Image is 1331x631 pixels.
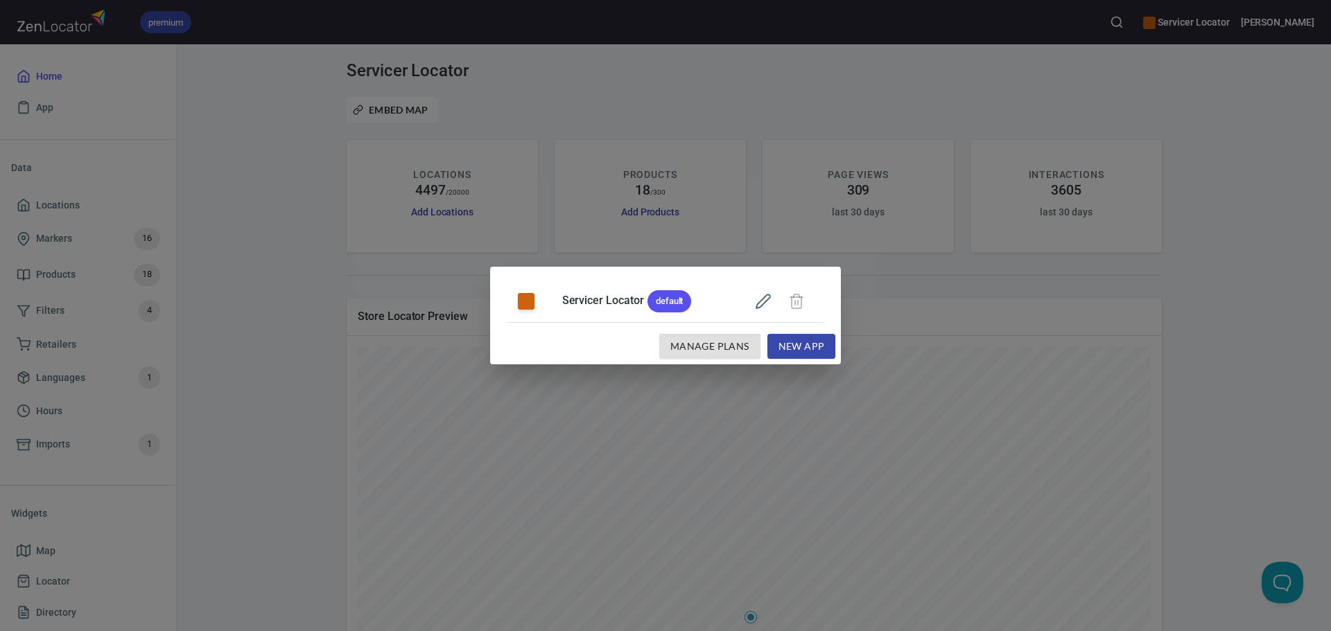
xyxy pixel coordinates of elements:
button: color-CE600E [518,293,534,310]
span: default [647,295,692,307]
span: New App [778,338,825,355]
span: Manage Plans [670,338,749,355]
h5: Servicer Locator [562,290,692,312]
button: Manage Plans [659,334,760,359]
button: New App [767,334,836,359]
